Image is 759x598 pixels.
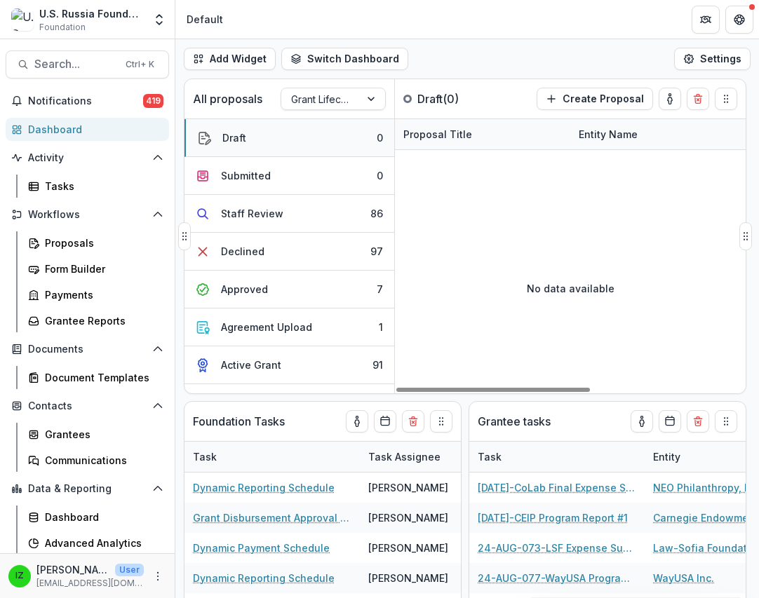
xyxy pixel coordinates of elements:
div: Entity Name [570,119,746,149]
div: Task [469,442,645,472]
a: Grantees [22,423,169,446]
button: Drag [715,410,737,433]
span: Documents [28,344,147,355]
p: Grantee tasks [478,413,551,430]
div: Task Assignee [360,442,465,472]
p: User [115,564,144,576]
button: Draft0 [184,119,394,157]
div: Active Grant [221,358,281,372]
div: Task Assignee [360,449,449,464]
div: Advanced Analytics [45,536,158,550]
button: Drag [430,410,452,433]
a: Proposals [22,231,169,254]
div: Dashboard [28,122,158,137]
button: Get Help [725,6,753,34]
div: Document Templates [45,370,158,385]
button: Open Data & Reporting [6,477,169,500]
a: Dynamic Payment Schedule [193,541,330,555]
span: 419 [143,94,163,108]
div: Task [184,442,360,472]
div: Declined [221,244,264,259]
button: Open Activity [6,147,169,169]
button: Switch Dashboard [281,48,408,70]
a: Dynamic Reporting Schedule [193,480,335,495]
div: Payments [45,287,158,302]
p: [PERSON_NAME] [36,562,109,577]
div: [PERSON_NAME] [368,541,448,555]
button: Create Proposal [537,88,653,110]
div: 7 [377,282,383,297]
div: Proposal Title [395,119,570,149]
button: Drag [178,222,191,250]
button: Partners [692,6,720,34]
button: Submitted0 [184,157,394,195]
div: Submitted [221,168,271,183]
div: 91 [372,358,383,372]
button: Approved7 [184,271,394,308]
img: U.S. Russia Foundation [11,8,34,31]
div: Tasks [45,179,158,193]
button: Delete card [402,410,424,433]
div: Proposal Title [395,127,481,142]
p: Draft ( 0 ) [417,90,523,107]
button: toggle-assigned-to-me [631,410,653,433]
button: Settings [674,48,751,70]
button: Drag [739,222,752,250]
button: Delete card [687,410,709,433]
div: Approved [221,282,268,297]
a: Tasks [22,175,169,198]
div: Task [184,449,225,464]
button: Notifications419 [6,90,169,112]
button: Open entity switcher [149,6,169,34]
div: [PERSON_NAME] [368,571,448,585]
a: 24-AUG-077-WayUSA Program Report #2 [478,571,636,585]
span: Search... [34,57,117,71]
button: Agreement Upload1 [184,308,394,346]
div: 0 [377,130,383,145]
button: Open Documents [6,338,169,360]
span: Contacts [28,400,147,412]
a: Form Builder [22,257,169,280]
button: Declined97 [184,233,394,271]
nav: breadcrumb [181,9,229,29]
button: toggle-assigned-to-me [346,410,368,433]
a: Grantee Reports [22,309,169,332]
span: Workflows [28,209,147,221]
button: Search... [6,50,169,79]
span: Foundation [39,21,86,34]
div: 86 [370,206,383,221]
div: Grantees [45,427,158,442]
div: Igor Zevelev [15,571,24,580]
div: [PERSON_NAME] [368,480,448,495]
div: 0 [377,168,383,183]
p: All proposals [193,90,262,107]
a: Document Templates [22,366,169,389]
div: Default [187,12,223,27]
button: Open Contacts [6,395,169,417]
a: WayUSA Inc. [653,571,714,585]
button: Staff Review86 [184,195,394,233]
a: 24-AUG-073-LSF Expense Summary #3 [478,541,636,555]
button: More [149,568,166,585]
span: Notifications [28,95,143,107]
a: [DATE]-CEIP Program Report #1 [478,510,628,525]
div: Draft [222,130,246,145]
div: 1 [379,320,383,334]
div: [PERSON_NAME] [368,510,448,525]
div: Form Builder [45,261,158,276]
div: Task [469,449,510,464]
button: Calendar [374,410,396,433]
a: Dashboard [6,118,169,141]
a: Dynamic Reporting Schedule [193,571,335,585]
span: Data & Reporting [28,483,147,495]
p: No data available [527,281,614,296]
div: Grantee Reports [45,313,158,328]
button: Active Grant91 [184,346,394,384]
button: Calendar [659,410,681,433]
div: Proposals [45,236,158,250]
button: toggle-assigned-to-me [659,88,681,110]
button: Open Workflows [6,203,169,226]
div: 97 [370,244,383,259]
